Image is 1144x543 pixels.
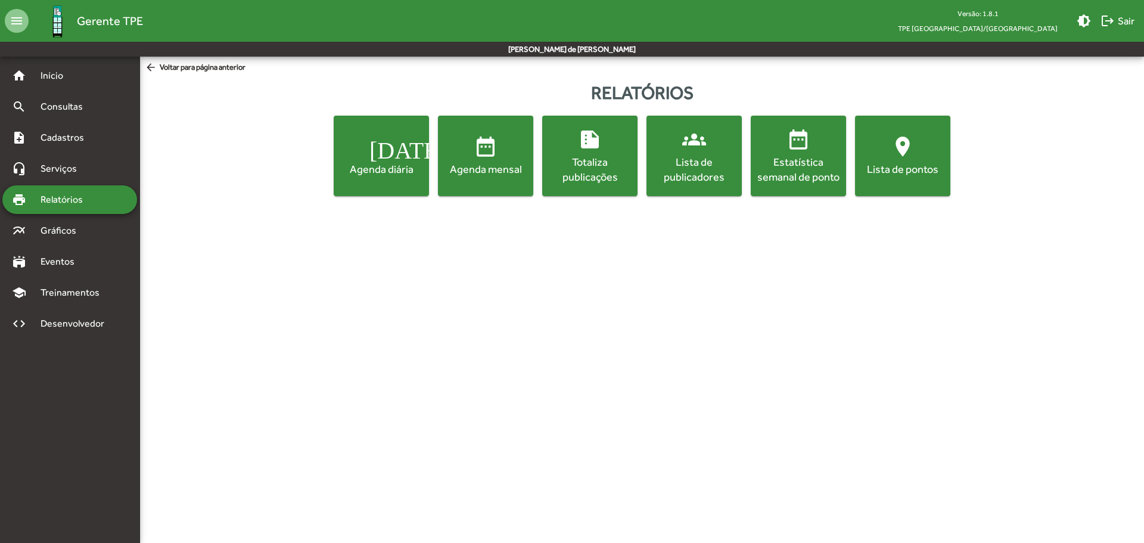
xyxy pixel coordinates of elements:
[12,69,26,83] mat-icon: home
[1077,14,1091,28] mat-icon: brightness_medium
[857,162,948,176] div: Lista de pontos
[855,116,950,196] button: Lista de pontos
[12,131,26,145] mat-icon: note_add
[145,61,245,75] span: Voltar para página anterior
[440,162,531,176] div: Agenda mensal
[474,135,498,159] mat-icon: date_range
[12,100,26,114] mat-icon: search
[12,162,26,176] mat-icon: headset_mic
[888,6,1067,21] div: Versão: 1.8.1
[753,154,844,184] div: Estatística semanal de ponto
[5,9,29,33] mat-icon: menu
[1101,10,1134,32] span: Sair
[33,69,80,83] span: Início
[578,128,602,151] mat-icon: summarize
[33,131,100,145] span: Cadastros
[545,154,635,184] div: Totaliza publicações
[786,128,810,151] mat-icon: date_range
[1101,14,1115,28] mat-icon: logout
[29,2,143,41] a: Gerente TPE
[649,154,739,184] div: Lista de publicadores
[145,61,160,75] mat-icon: arrow_back
[1096,10,1139,32] button: Sair
[751,116,846,196] button: Estatística semanal de ponto
[12,193,26,207] mat-icon: print
[891,135,915,159] mat-icon: location_on
[369,135,393,159] mat-icon: [DATE]
[682,128,706,151] mat-icon: groups
[438,116,533,196] button: Agenda mensal
[646,116,742,196] button: Lista de publicadores
[33,193,98,207] span: Relatórios
[33,100,98,114] span: Consultas
[334,116,429,196] button: Agenda diária
[542,116,638,196] button: Totaliza publicações
[888,21,1067,36] span: TPE [GEOGRAPHIC_DATA]/[GEOGRAPHIC_DATA]
[140,79,1144,106] div: Relatórios
[77,11,143,30] span: Gerente TPE
[38,2,77,41] img: Logo
[336,162,427,176] div: Agenda diária
[33,162,93,176] span: Serviços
